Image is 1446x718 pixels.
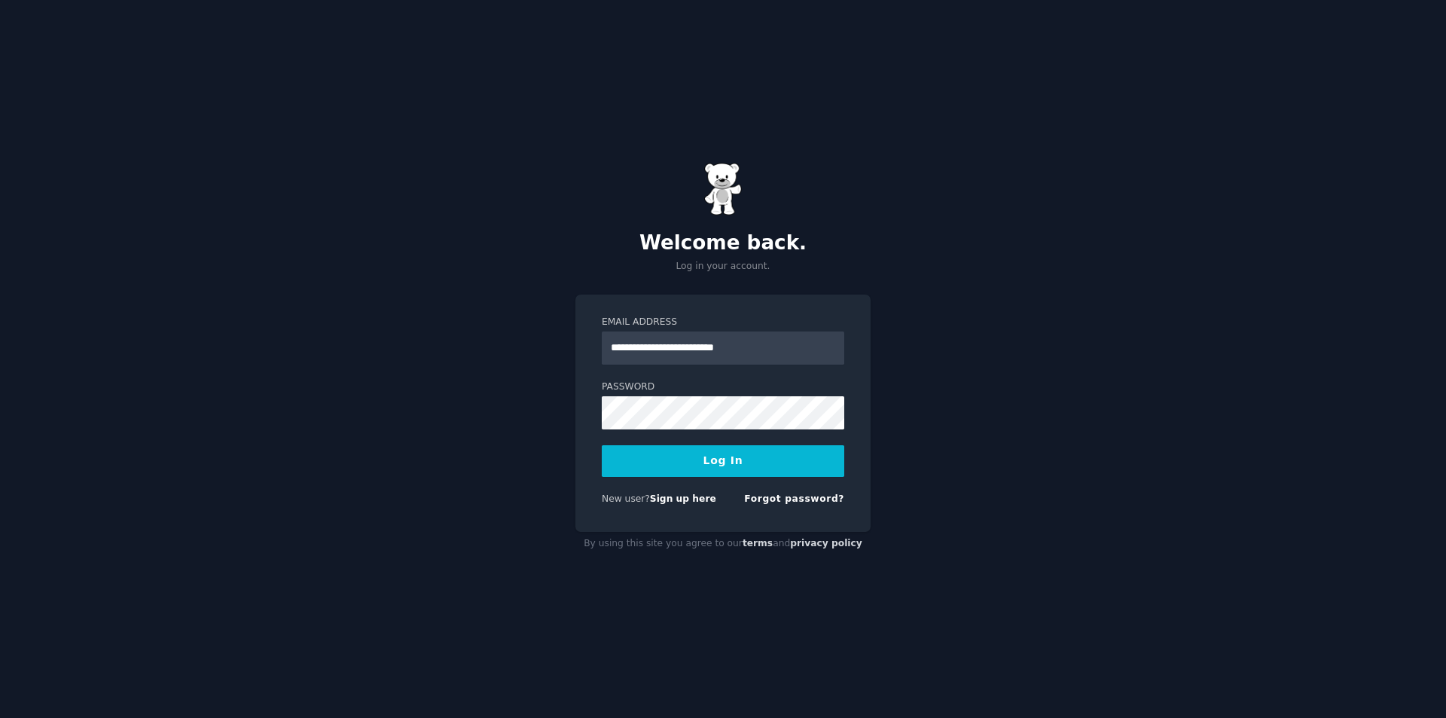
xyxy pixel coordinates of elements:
[575,231,871,255] h2: Welcome back.
[602,380,844,394] label: Password
[790,538,862,548] a: privacy policy
[575,532,871,556] div: By using this site you agree to our and
[575,260,871,273] p: Log in your account.
[743,538,773,548] a: terms
[704,163,742,215] img: Gummy Bear
[602,445,844,477] button: Log In
[602,316,844,329] label: Email Address
[602,493,650,504] span: New user?
[744,493,844,504] a: Forgot password?
[650,493,716,504] a: Sign up here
